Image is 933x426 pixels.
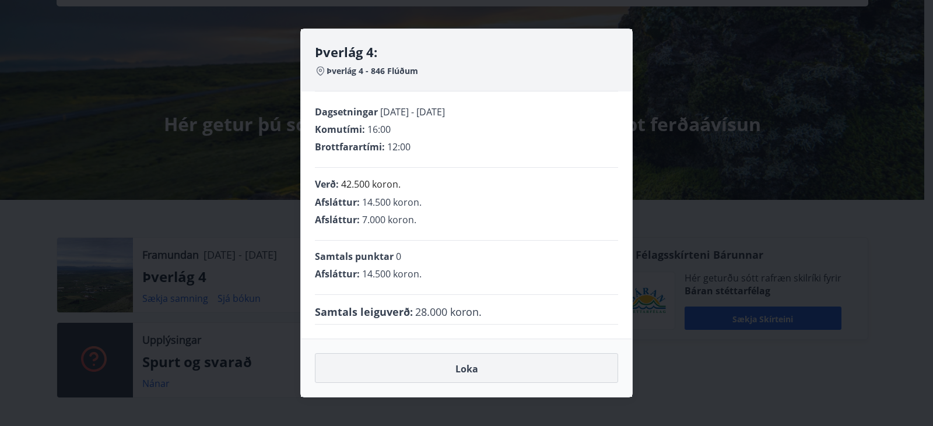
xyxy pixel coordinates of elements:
font: 0 [396,250,401,263]
font: Loka [455,362,478,375]
font: : [382,140,385,153]
font: : [357,267,360,280]
font: Brottfarartími [315,140,382,153]
font: [DATE] - [DATE] [380,105,445,118]
font: : [357,213,360,226]
font: : [362,123,365,136]
font: 14.500 koron. [362,196,422,209]
font: : [357,196,360,209]
font: 7.000 koron. [362,213,416,226]
font: Dagsetningar [315,105,378,118]
font: Komutími [315,123,362,136]
font: Afsláttur [315,213,357,226]
font: Þverlág 4 - 846 Flúðum [327,65,418,76]
font: 12:00 [387,140,411,153]
button: Loka [315,353,618,383]
font: 28.000 koron. [415,305,482,319]
font: 42.500 koron. [341,178,401,191]
font: Samtals leiguverð [315,305,410,319]
font: Verð [315,178,336,191]
font: 16:00 [367,123,391,136]
font: Afsláttur [315,267,357,280]
font: 14.500 koron. [362,267,422,280]
font: : [336,178,339,191]
font: Samtals punktar [315,250,394,263]
font: Afsláttur [315,196,357,209]
font: Þverlág 4: [315,43,377,61]
font: : [410,305,413,319]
